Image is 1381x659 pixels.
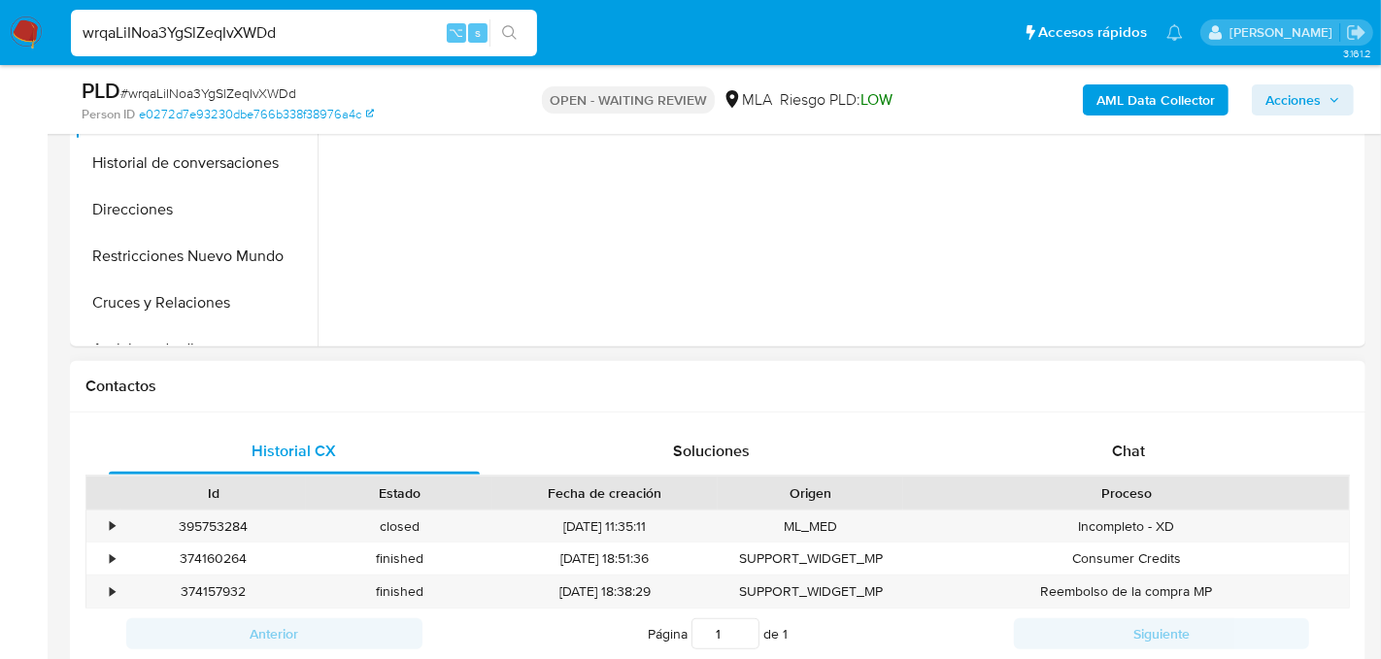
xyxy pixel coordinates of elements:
[75,326,318,373] button: Anticipos de dinero
[110,582,115,601] div: •
[475,23,481,42] span: s
[1166,24,1183,41] a: Notificaciones
[120,83,296,103] span: # wrqaLiINoa3YgSlZeqIvXWDd
[320,483,478,503] div: Estado
[903,576,1349,608] div: Reembolso de la compra MP
[1265,84,1321,115] span: Acciones
[723,89,772,111] div: MLA
[673,440,750,462] span: Soluciones
[718,543,903,575] div: SUPPORT_WIDGET_MP
[492,511,718,543] div: [DATE] 11:35:11
[110,549,115,568] div: •
[903,543,1349,575] div: Consumer Credits
[489,19,529,47] button: search-icon
[110,517,115,536] div: •
[1112,440,1145,462] span: Chat
[506,483,704,503] div: Fecha de creación
[492,543,718,575] div: [DATE] 18:51:36
[75,186,318,233] button: Direcciones
[449,23,463,42] span: ⌥
[306,511,491,543] div: closed
[139,106,374,123] a: e0272d7e93230dbe766b338f38976a4c
[903,511,1349,543] div: Incompleto - XD
[1038,22,1147,43] span: Accesos rápidos
[780,89,893,111] span: Riesgo PLD:
[1083,84,1229,115] button: AML Data Collector
[731,483,890,503] div: Origen
[1096,84,1215,115] b: AML Data Collector
[71,20,537,46] input: Buscar usuario o caso...
[718,511,903,543] div: ML_MED
[75,280,318,326] button: Cruces y Relaciones
[75,233,318,280] button: Restricciones Nuevo Mundo
[134,483,292,503] div: Id
[718,576,903,608] div: SUPPORT_WIDGET_MP
[75,140,318,186] button: Historial de conversaciones
[126,618,422,649] button: Anterior
[1014,618,1310,649] button: Siguiente
[252,440,336,462] span: Historial CX
[82,106,135,123] b: Person ID
[85,377,1350,396] h1: Contactos
[542,86,715,114] p: OPEN - WAITING REVIEW
[82,75,120,106] b: PLD
[648,618,788,649] span: Página de
[860,88,893,111] span: LOW
[306,576,491,608] div: finished
[120,576,306,608] div: 374157932
[917,483,1335,503] div: Proceso
[120,543,306,575] div: 374160264
[1346,22,1366,43] a: Salir
[1252,84,1354,115] button: Acciones
[120,511,306,543] div: 395753284
[306,543,491,575] div: finished
[1343,46,1371,61] span: 3.161.2
[492,576,718,608] div: [DATE] 18:38:29
[783,624,788,643] span: 1
[1229,23,1339,42] p: gabriela.sanchez@mercadolibre.com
